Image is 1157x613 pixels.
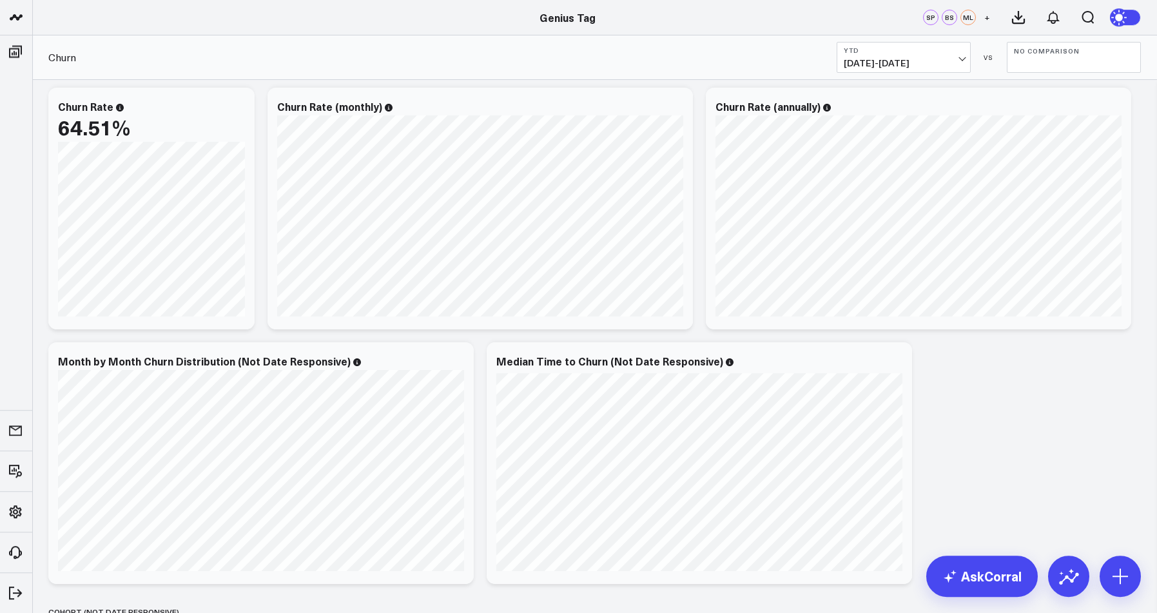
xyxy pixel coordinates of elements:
[979,10,995,25] button: +
[540,10,596,24] a: Genius Tag
[496,354,723,368] div: Median Time to Churn (Not Date Responsive)
[58,354,351,368] div: Month by Month Churn Distribution (Not Date Responsive)
[977,54,1000,61] div: VS
[58,115,130,139] div: 64.51%
[960,10,976,25] div: ML
[844,58,964,68] span: [DATE] - [DATE]
[1014,47,1134,55] b: No Comparison
[58,99,113,113] div: Churn Rate
[926,556,1038,597] a: AskCorral
[1007,42,1141,73] button: No Comparison
[942,10,957,25] div: BS
[4,581,28,605] a: Log Out
[923,10,938,25] div: SP
[984,13,990,22] span: +
[837,42,971,73] button: YTD[DATE]-[DATE]
[277,99,382,113] div: Churn Rate (monthly)
[844,46,964,54] b: YTD
[48,50,76,64] a: Churn
[715,99,821,113] div: Churn Rate (annually)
